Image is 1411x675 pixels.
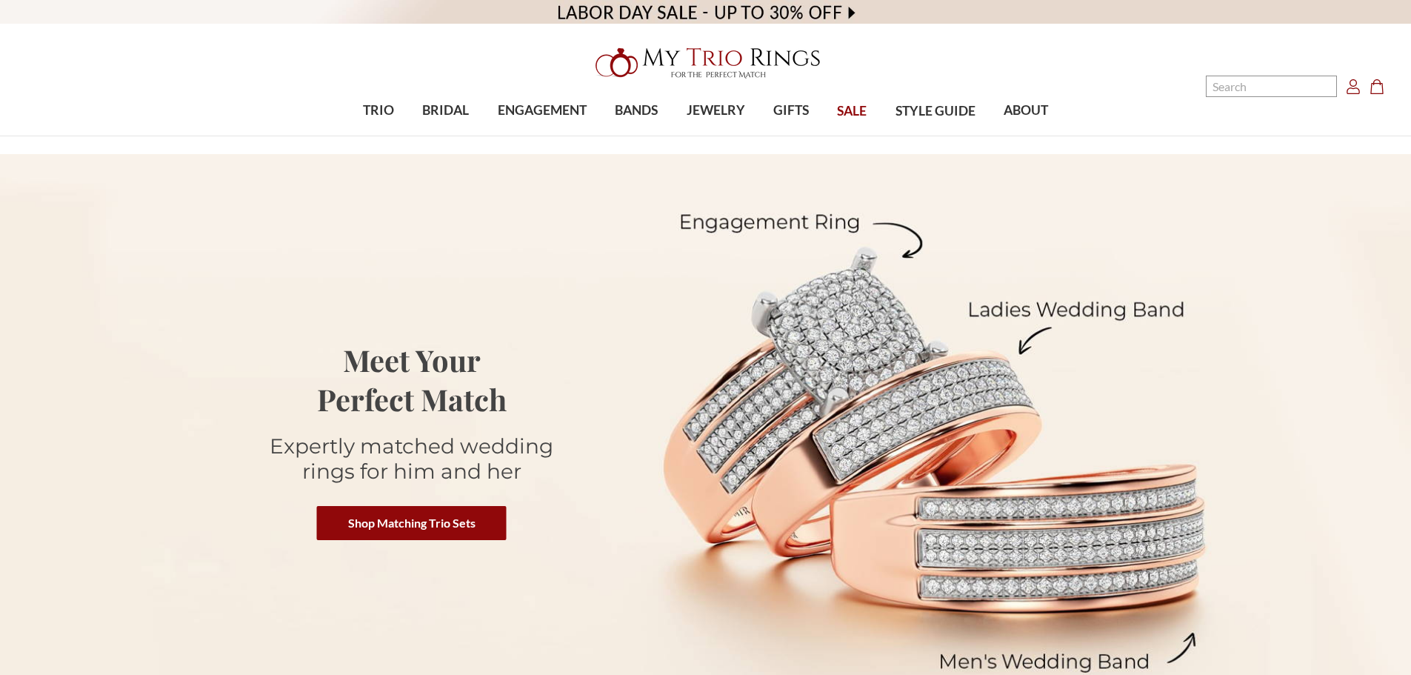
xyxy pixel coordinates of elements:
a: SALE [823,87,881,136]
button: submenu toggle [371,135,386,136]
span: STYLE GUIDE [895,102,975,121]
button: submenu toggle [629,135,644,136]
a: BRIDAL [408,87,483,135]
button: submenu toggle [1018,135,1033,136]
img: My Trio Rings [587,39,824,87]
a: ABOUT [990,87,1062,135]
span: ABOUT [1004,101,1048,120]
a: STYLE GUIDE [881,87,989,136]
a: Account [1346,77,1361,95]
span: BRIDAL [422,101,469,120]
a: TRIO [349,87,408,135]
a: GIFTS [759,87,823,135]
span: GIFTS [773,101,809,120]
button: submenu toggle [535,135,550,136]
a: ENGAGEMENT [484,87,601,135]
svg: cart.cart_preview [1370,79,1384,94]
span: ENGAGEMENT [498,101,587,120]
button: submenu toggle [784,135,798,136]
a: JEWELRY [672,87,758,135]
a: My Trio Rings [409,39,1001,87]
a: BANDS [601,87,672,135]
span: SALE [837,102,867,121]
a: Cart with 0 items [1370,77,1393,95]
span: TRIO [363,101,394,120]
span: JEWELRY [687,101,745,120]
button: submenu toggle [438,135,453,136]
a: Shop Matching Trio Sets [317,506,507,540]
input: Search [1206,76,1337,97]
button: submenu toggle [708,135,723,136]
svg: Account [1346,79,1361,94]
span: BANDS [615,101,658,120]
